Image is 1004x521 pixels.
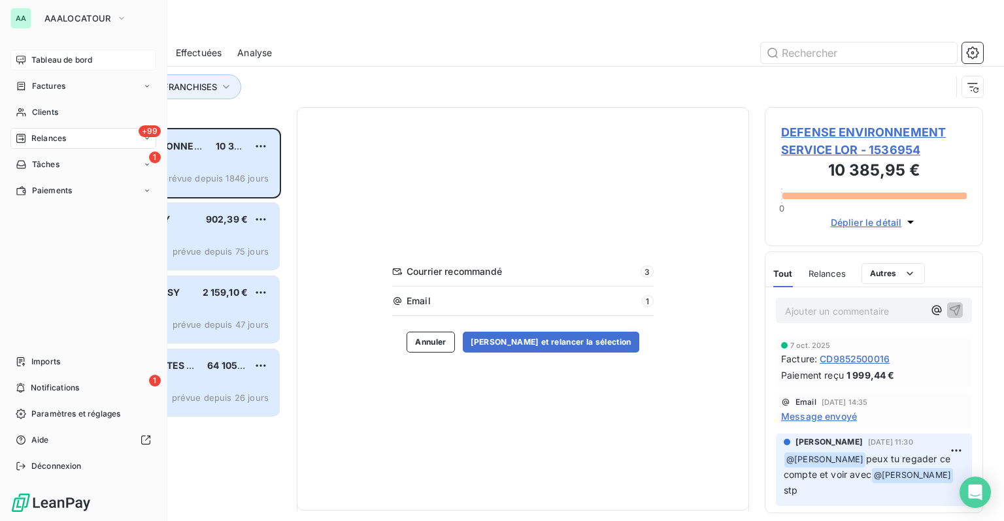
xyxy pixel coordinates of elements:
span: 1 999,44 € [846,368,895,382]
span: 3 [641,266,654,277]
span: 10 385,95 € [216,140,270,151]
span: Relances [31,133,66,144]
span: Clients [32,106,58,118]
button: Déplier le détail [827,215,922,230]
span: +99 [139,125,161,137]
span: 64 105,22 € [207,360,261,371]
span: 2 159,10 € [203,287,248,298]
span: prévue depuis 1846 jours [163,173,269,183]
button: Autres [862,263,925,284]
span: Déplier le détail [831,215,902,229]
span: Effectuées [176,46,222,59]
button: [PERSON_NAME] et relancer la sélection [463,332,639,353]
span: 7 oct. 2025 [790,341,831,349]
span: @ [PERSON_NAME] [872,468,953,483]
span: Email [407,294,638,308]
button: Annuler [407,332,454,353]
span: Paiement reçu [781,368,844,382]
span: 1 [149,375,161,387]
span: Déconnexion [31,460,82,472]
span: Message envoyé [781,409,857,423]
span: peux tu regader ce compte et voir avec [784,453,953,480]
span: Notifications [31,382,79,394]
span: 1 [642,295,654,307]
span: Paramètres et réglages [31,408,120,420]
img: Logo LeanPay [10,492,92,513]
div: AA [10,8,31,29]
span: [PERSON_NAME] [795,436,863,448]
span: CD9852500016 [820,352,890,366]
span: 1 [149,151,161,163]
span: prévue depuis 26 jours [172,392,269,403]
span: Courrier recommandé [407,265,637,278]
h3: 10 385,95 € [781,159,967,185]
a: Aide [10,430,156,450]
span: Tableau de bord [31,54,92,66]
span: Factures [32,80,65,92]
span: prévue depuis 47 jours [173,319,269,330]
span: stp [784,484,797,496]
span: DEFENSE ENVIRONNEMENT SERVICE LOR - 1536954 [781,123,967,159]
span: Analyse [237,46,272,59]
div: grid [63,128,281,521]
span: 902,39 € [206,213,248,225]
span: DEFENSE ENVIRONNEMENT SERVICE LOR [92,140,284,151]
span: [DATE] 14:35 [822,398,868,406]
span: Tout [773,268,793,279]
span: @ [PERSON_NAME] [784,452,865,467]
span: Tâches [32,159,59,170]
span: AAALOCATOUR [44,13,111,24]
input: Rechercher [761,42,957,63]
span: Relances [809,268,846,279]
span: Facture : [781,352,817,366]
span: [DATE] 11:30 [868,438,913,446]
span: Imports [31,356,60,368]
span: prévue depuis 75 jours [173,246,269,257]
span: 0 [779,203,784,213]
span: Paiements [32,185,72,197]
span: Aide [31,434,49,446]
span: Email [795,398,816,406]
div: Open Intercom Messenger [960,477,991,508]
